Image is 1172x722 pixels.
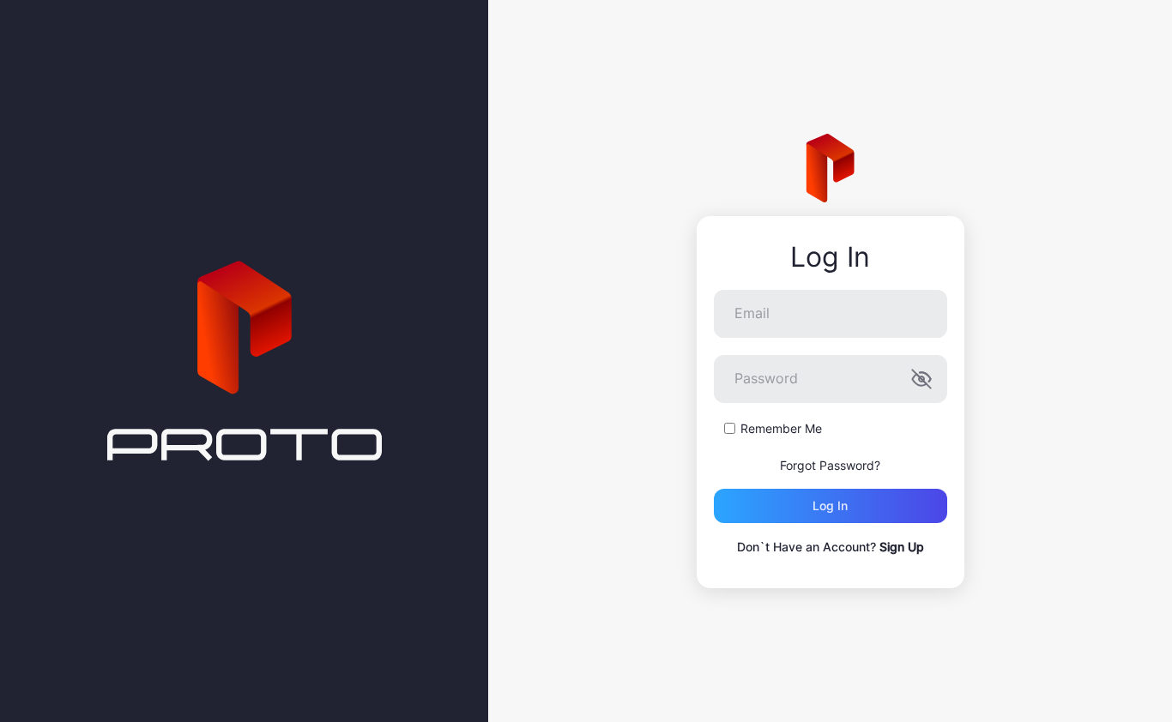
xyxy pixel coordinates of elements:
input: Password [714,355,947,403]
div: Log in [813,499,848,513]
p: Don`t Have an Account? [714,537,947,557]
label: Remember Me [740,420,822,437]
input: Email [714,290,947,338]
button: Password [911,369,932,389]
div: Log In [714,242,947,273]
button: Log in [714,489,947,523]
a: Sign Up [879,539,924,554]
a: Forgot Password? [780,458,880,472]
